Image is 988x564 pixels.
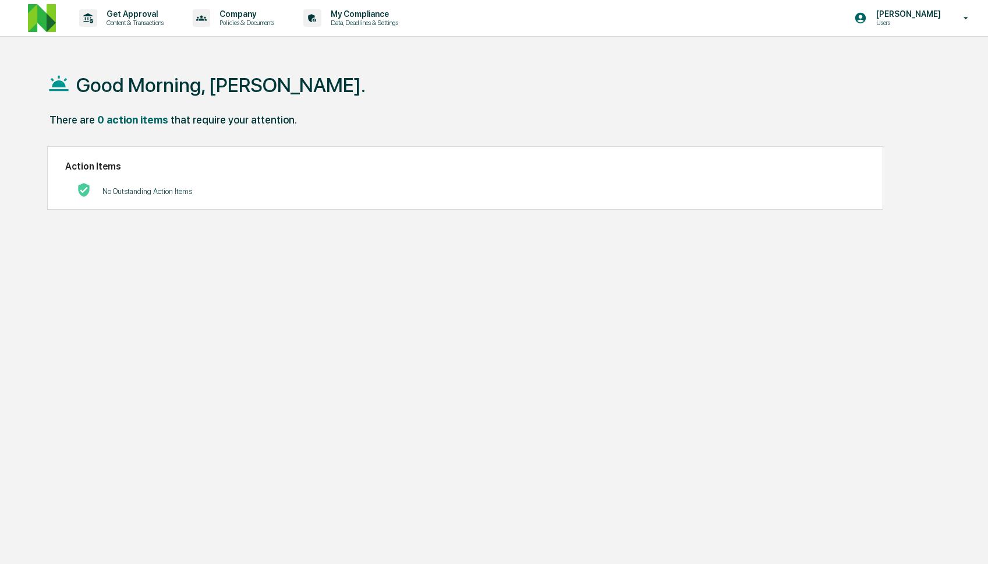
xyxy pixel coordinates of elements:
p: No Outstanding Action Items [102,187,192,196]
p: Users [867,19,947,27]
div: that require your attention. [171,114,297,126]
p: Get Approval [97,9,169,19]
div: 0 action items [97,114,168,126]
p: [PERSON_NAME] [867,9,947,19]
p: Data, Deadlines & Settings [321,19,404,27]
img: logo [28,4,56,32]
p: Company [210,9,280,19]
img: No Actions logo [77,183,91,197]
p: Content & Transactions [97,19,169,27]
h2: Action Items [65,161,866,172]
p: My Compliance [321,9,404,19]
div: There are [49,114,95,126]
p: Policies & Documents [210,19,280,27]
h1: Good Morning, [PERSON_NAME]. [76,73,366,97]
